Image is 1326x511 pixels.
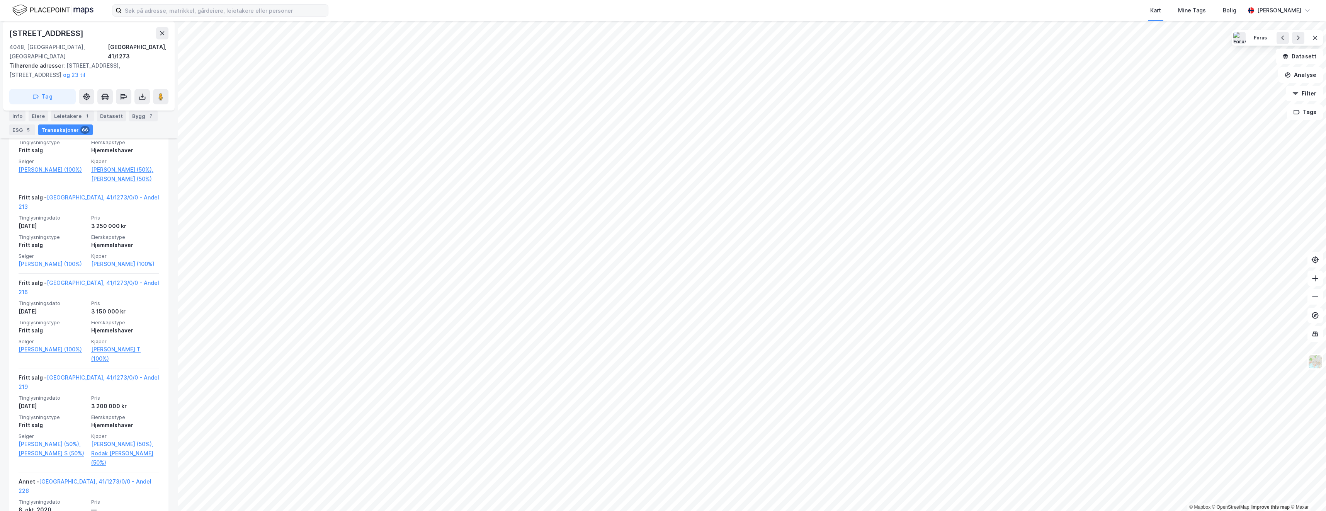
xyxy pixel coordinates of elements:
[19,240,87,250] div: Fritt salg
[1254,35,1267,41] div: Forus
[19,300,87,307] span: Tinglysningsdato
[1278,67,1323,83] button: Analyse
[1276,49,1323,64] button: Datasett
[91,345,159,363] a: [PERSON_NAME] T (100%)
[19,402,87,411] div: [DATE]
[19,139,87,146] span: Tinglysningstype
[91,499,159,505] span: Pris
[19,307,87,316] div: [DATE]
[19,499,87,505] span: Tinglysningsdato
[1287,104,1323,120] button: Tags
[91,174,159,184] a: [PERSON_NAME] (50%)
[91,240,159,250] div: Hjemmelshaver
[1287,474,1326,511] div: Kontrollprogram for chat
[91,307,159,316] div: 3 150 000 kr
[19,373,159,395] div: Fritt salg -
[91,300,159,307] span: Pris
[129,111,158,121] div: Bygg
[91,158,159,165] span: Kjøper
[51,111,94,121] div: Leietakere
[91,319,159,326] span: Eierskapstype
[97,111,126,121] div: Datasett
[83,112,91,120] div: 1
[1287,474,1326,511] iframe: Chat Widget
[122,5,328,16] input: Søk på adresse, matrikkel, gårdeiere, leietakere eller personer
[91,395,159,401] span: Pris
[1286,86,1323,101] button: Filter
[19,259,87,269] a: [PERSON_NAME] (100%)
[19,221,87,231] div: [DATE]
[19,421,87,430] div: Fritt salg
[19,433,87,439] span: Selger
[9,27,85,39] div: [STREET_ADDRESS]
[1189,504,1210,510] a: Mapbox
[19,395,87,401] span: Tinglysningsdato
[1178,6,1206,15] div: Mine Tags
[9,43,108,61] div: 4048, [GEOGRAPHIC_DATA], [GEOGRAPHIC_DATA]
[19,345,87,354] a: [PERSON_NAME] (100%)
[91,259,159,269] a: [PERSON_NAME] (100%)
[108,43,168,61] div: [GEOGRAPHIC_DATA], 41/1273
[91,234,159,240] span: Eierskapstype
[9,62,66,69] span: Tilhørende adresser:
[19,278,159,300] div: Fritt salg -
[38,124,93,135] div: Transaksjoner
[91,165,159,174] a: [PERSON_NAME] (50%),
[19,158,87,165] span: Selger
[91,433,159,439] span: Kjøper
[19,326,87,335] div: Fritt salg
[91,253,159,259] span: Kjøper
[29,111,48,121] div: Eiere
[1233,32,1246,44] img: Forus
[91,449,159,467] a: Rodak [PERSON_NAME] (50%)
[9,61,162,80] div: [STREET_ADDRESS], [STREET_ADDRESS]
[147,112,155,120] div: 7
[19,477,159,499] div: Annet -
[19,165,87,174] a: [PERSON_NAME] (100%)
[91,146,159,155] div: Hjemmelshaver
[19,338,87,345] span: Selger
[19,234,87,240] span: Tinglysningstype
[19,146,87,155] div: Fritt salg
[1257,6,1301,15] div: [PERSON_NAME]
[80,126,90,134] div: 66
[1249,32,1272,44] button: Forus
[1251,504,1290,510] a: Improve this map
[19,279,159,295] a: [GEOGRAPHIC_DATA], 41/1273/0/0 - Andel 216
[9,89,76,104] button: Tag
[1308,354,1323,369] img: Z
[19,253,87,259] span: Selger
[91,221,159,231] div: 3 250 000 kr
[91,421,159,430] div: Hjemmelshaver
[19,194,159,210] a: [GEOGRAPHIC_DATA], 41/1273/0/0 - Andel 213
[1150,6,1161,15] div: Kart
[12,3,93,17] img: logo.f888ab2527a4732fd821a326f86c7f29.svg
[19,319,87,326] span: Tinglysningstype
[19,478,151,494] a: [GEOGRAPHIC_DATA], 41/1273/0/0 - Andel 228
[91,414,159,421] span: Eierskapstype
[91,215,159,221] span: Pris
[1212,504,1249,510] a: OpenStreetMap
[19,414,87,421] span: Tinglysningstype
[91,139,159,146] span: Eierskapstype
[91,326,159,335] div: Hjemmelshaver
[19,374,159,390] a: [GEOGRAPHIC_DATA], 41/1273/0/0 - Andel 219
[9,111,25,121] div: Info
[91,338,159,345] span: Kjøper
[1223,6,1236,15] div: Bolig
[91,439,159,449] a: [PERSON_NAME] (50%),
[19,215,87,221] span: Tinglysningsdato
[19,193,159,215] div: Fritt salg -
[19,449,87,458] a: [PERSON_NAME] S (50%)
[91,402,159,411] div: 3 200 000 kr
[24,126,32,134] div: 5
[9,124,35,135] div: ESG
[19,439,87,449] a: [PERSON_NAME] (50%),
